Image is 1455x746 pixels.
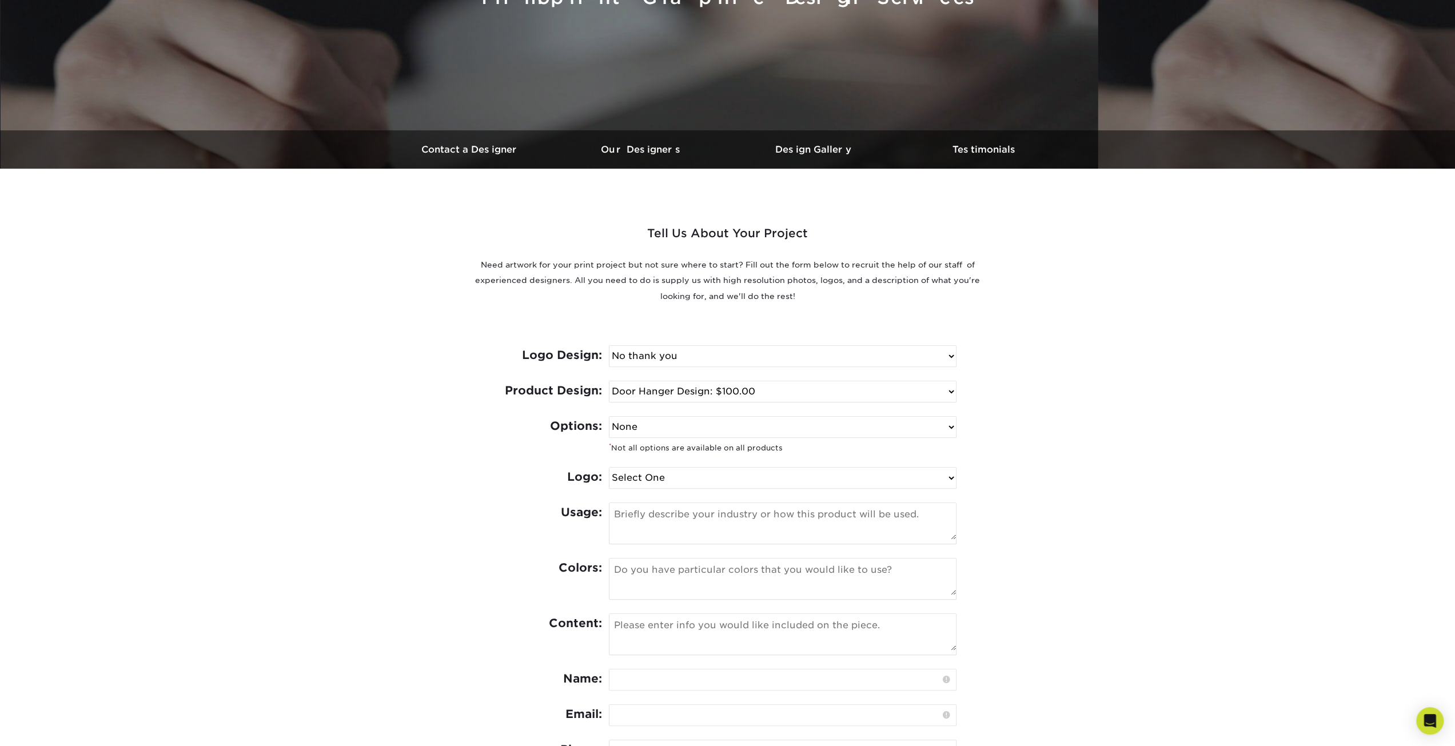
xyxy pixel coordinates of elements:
a: Testimonials [899,130,1071,169]
label: Email: [499,704,602,724]
a: Our Designers [556,130,728,169]
label: Content: [499,613,602,633]
label: Logo: [499,467,602,487]
label: Colors: [499,558,602,578]
h2: Tell Us About Your Project [471,224,985,253]
a: Contact a Designer [385,130,556,169]
h3: Our Designers [556,144,728,155]
a: Design Gallery [728,130,899,169]
small: Not all options are available on all products [609,438,956,453]
label: Name: [499,669,602,689]
label: Logo Design: [499,345,602,365]
h3: Contact a Designer [385,144,556,155]
div: Open Intercom Messenger [1416,707,1444,735]
label: Usage: [499,502,602,522]
h3: Design Gallery [728,144,899,155]
p: Need artwork for your print project but not sure where to start? Fill out the form below to recru... [471,257,985,304]
label: Product Design: [499,381,602,401]
label: Options: [499,416,602,436]
h3: Testimonials [899,144,1071,155]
